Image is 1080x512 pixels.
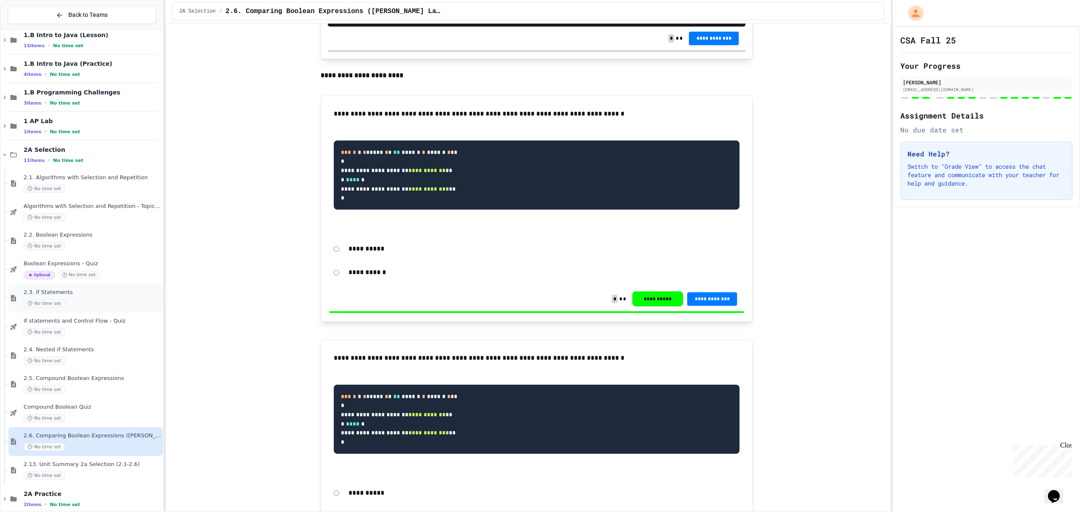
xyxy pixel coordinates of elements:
span: • [45,71,46,78]
div: No due date set [900,125,1072,135]
span: Algorithms with Selection and Repetition - Topic 2.1 [24,203,161,210]
iframe: chat widget [1010,442,1072,477]
span: 1.B Intro to Java (Lesson) [24,31,161,39]
div: My Account [899,3,926,23]
span: No time set [50,129,80,135]
span: No time set [24,385,65,393]
span: No time set [50,72,80,77]
span: No time set [24,242,65,250]
h2: Your Progress [900,60,1072,72]
span: No time set [24,213,65,221]
span: 1.B Programming Challenges [24,89,161,96]
span: No time set [50,100,80,106]
button: Back to Teams [8,6,156,24]
span: 1 items [24,129,41,135]
span: • [45,128,46,135]
span: • [45,501,46,508]
span: 2A Practice [24,490,161,498]
span: 11 items [24,158,45,163]
span: No time set [58,271,100,279]
span: 2.1. Algorithms with Selection and Repetition [24,174,161,181]
span: 15 items [24,43,45,49]
span: 1.B Intro to Java (Practice) [24,60,161,67]
span: 2.2. Boolean Expressions [24,232,161,239]
span: Compound Boolean Quiz [24,404,161,411]
span: If statements and Control Flow - Quiz [24,318,161,325]
span: 2.6. Comparing Boolean Expressions ([PERSON_NAME] Laws) [24,432,161,439]
span: 2.4. Nested if Statements [24,346,161,353]
span: No time set [24,299,65,307]
span: No time set [24,472,65,480]
span: 2 items [24,502,41,507]
span: 4 items [24,72,41,77]
span: 2.13. Unit Summary 2a Selection (2.1-2.6) [24,461,161,468]
span: Optional [24,271,55,279]
h3: Need Help? [907,149,1065,159]
div: [PERSON_NAME] [903,78,1070,86]
span: 2.5. Compound Boolean Expressions [24,375,161,382]
span: No time set [24,414,65,422]
h2: Assignment Details [900,110,1072,121]
span: No time set [24,357,65,365]
span: 1 AP Lab [24,117,161,125]
span: No time set [24,185,65,193]
span: Back to Teams [68,11,108,19]
span: 2A Selection [24,146,161,154]
span: / [219,8,222,15]
span: • [45,100,46,106]
span: • [48,42,50,49]
span: 2A Selection [179,8,216,15]
span: 2.6. Comparing Boolean Expressions (De Morgan’s Laws) [226,6,442,16]
span: 3 items [24,100,41,106]
span: • [48,157,50,164]
span: No time set [24,443,65,451]
div: [EMAIL_ADDRESS][DOMAIN_NAME] [903,86,1070,93]
h1: CSA Fall 25 [900,34,956,46]
span: 2.3. if Statements [24,289,161,296]
p: Switch to "Grade View" to access the chat feature and communicate with your teacher for help and ... [907,162,1065,188]
span: No time set [50,502,80,507]
span: No time set [24,328,65,336]
iframe: chat widget [1045,478,1072,504]
div: Chat with us now!Close [3,3,58,54]
span: Boolean Expressions - Quiz [24,260,161,267]
span: No time set [53,43,84,49]
span: No time set [53,158,84,163]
